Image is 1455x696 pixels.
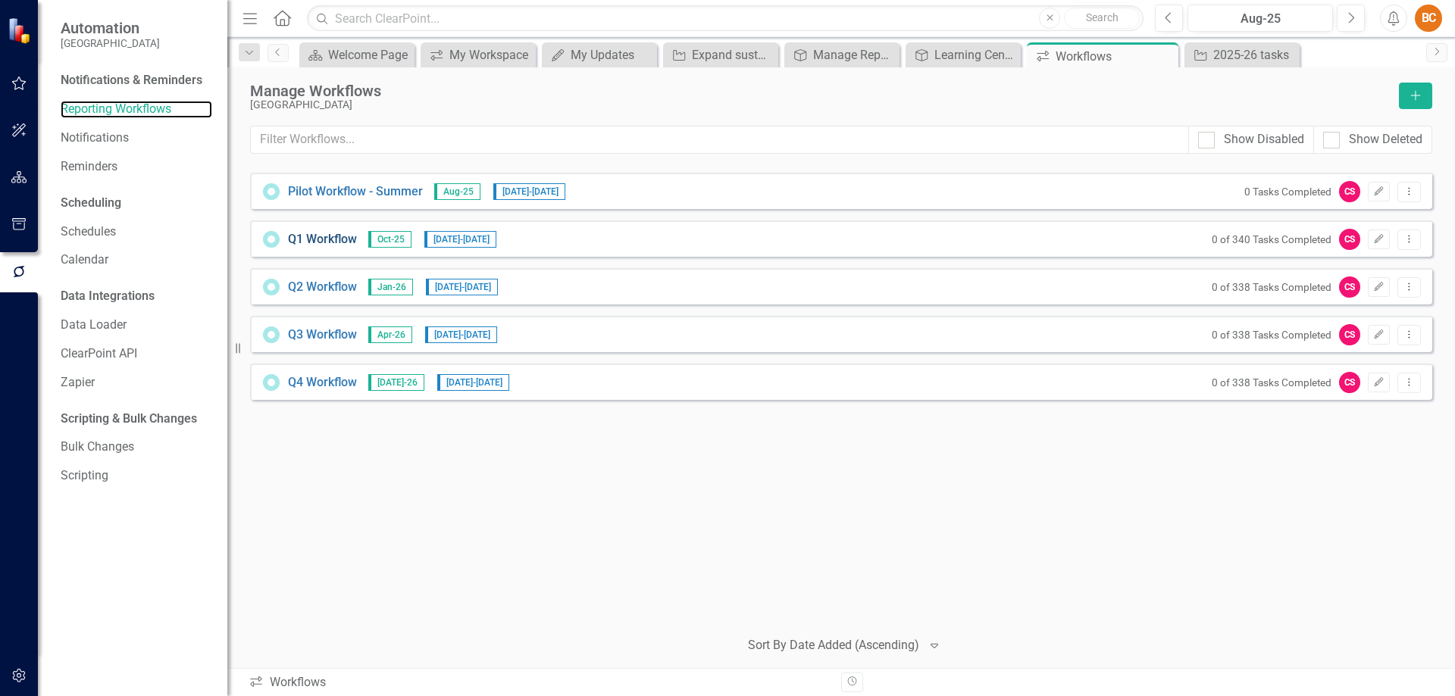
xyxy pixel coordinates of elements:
a: 2025-26 tasks [1188,45,1296,64]
input: Search ClearPoint... [307,5,1144,32]
span: Search [1086,11,1119,23]
div: Notifications & Reminders [61,72,202,89]
div: My Workspace [449,45,532,64]
a: Welcome Page [303,45,411,64]
div: Workflows [249,674,830,691]
span: Oct-25 [368,231,411,248]
span: Jan-26 [368,279,413,295]
a: Learning Center [909,45,1017,64]
div: Manage Workflows [250,83,1391,99]
a: Scripting [61,467,212,485]
a: My Updates [546,45,653,64]
small: 0 of 340 Tasks Completed [1212,233,1331,245]
a: Bulk Changes [61,439,212,456]
span: [DATE] - [DATE] [424,231,496,248]
a: Schedules [61,223,212,241]
a: Reminders [61,158,212,176]
div: Workflows [1056,47,1175,66]
small: 0 Tasks Completed [1244,186,1331,198]
a: Expand sustainability initiatives, including student-led projects. [667,45,774,64]
a: Reporting Workflows [61,101,212,118]
a: Q4 Workflow [288,374,357,392]
div: CS [1339,372,1360,393]
div: Manage Reports [813,45,896,64]
div: Scheduling [61,195,121,212]
a: Q3 Workflow [288,326,357,344]
span: [DATE] - [DATE] [437,374,509,391]
div: Welcome Page [328,45,411,64]
a: Data Loader [61,317,212,334]
span: [DATE]-26 [368,374,424,391]
a: Q1 Workflow [288,231,357,248]
button: Search [1064,8,1140,29]
span: Automation [61,19,160,37]
div: Scripting & Bulk Changes [61,410,197,428]
small: 0 of 338 Tasks Completed [1212,281,1331,293]
button: Aug-25 [1187,5,1333,32]
a: Notifications [61,130,212,147]
input: Filter Workflows... [250,126,1189,154]
a: Q2 Workflow [288,279,357,296]
a: My Workspace [424,45,532,64]
a: Manage Reports [788,45,896,64]
img: ClearPoint Strategy [7,17,34,44]
div: CS [1339,324,1360,345]
div: Show Disabled [1224,131,1304,148]
div: My Updates [571,45,653,64]
a: Pilot Workflow - Summer [288,183,423,201]
a: ClearPoint API [61,345,212,363]
a: Calendar [61,251,212,269]
a: Zapier [61,374,212,392]
small: 0 of 338 Tasks Completed [1212,329,1331,341]
span: [DATE] - [DATE] [493,183,565,200]
div: 2025-26 tasks [1213,45,1296,64]
div: [GEOGRAPHIC_DATA] [250,99,1391,111]
span: Apr-26 [368,326,412,343]
small: 0 of 338 Tasks Completed [1212,376,1331,389]
button: BC [1415,5,1442,32]
div: Show Deleted [1349,131,1422,148]
span: [DATE] - [DATE] [426,279,498,295]
span: [DATE] - [DATE] [425,326,497,343]
div: CS [1339,229,1360,250]
div: Learning Center [934,45,1017,64]
div: Aug-25 [1193,10,1328,28]
small: [GEOGRAPHIC_DATA] [61,37,160,49]
div: CS [1339,276,1360,298]
div: Data Integrations [61,288,155,305]
div: Expand sustainability initiatives, including student-led projects. [692,45,774,64]
span: Aug-25 [434,183,480,200]
div: CS [1339,181,1360,202]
